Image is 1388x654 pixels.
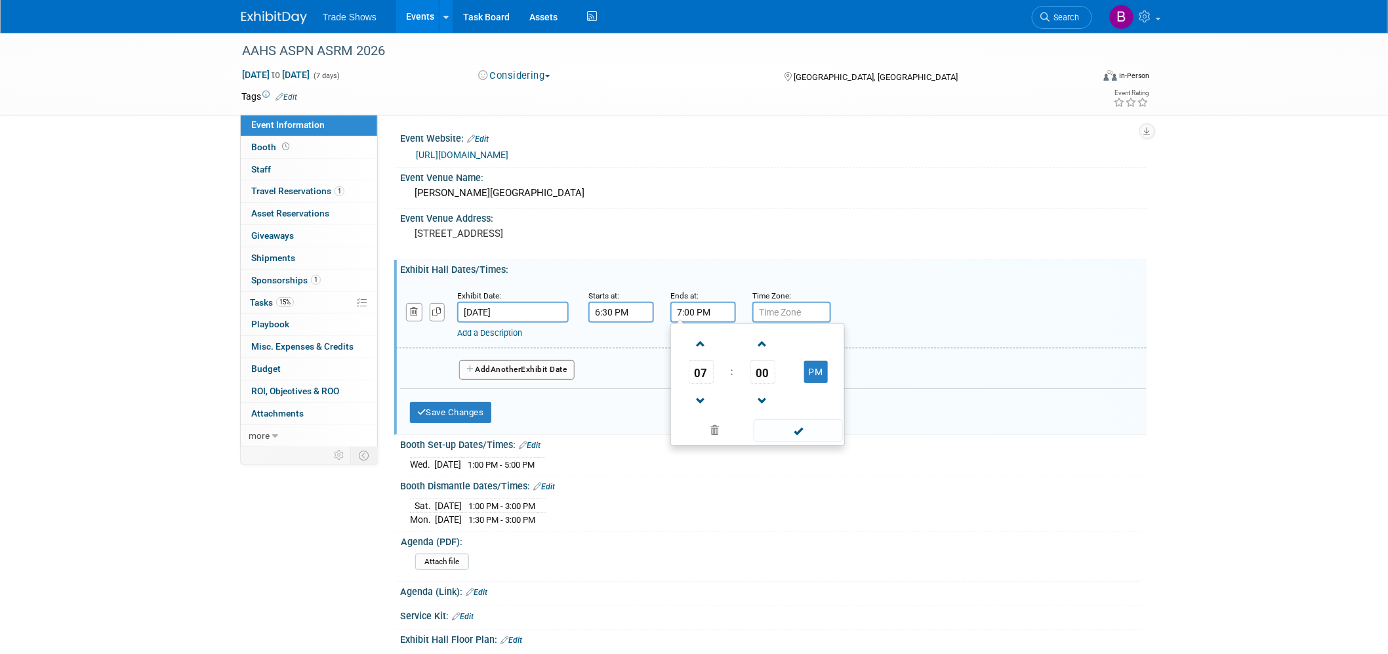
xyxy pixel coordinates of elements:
img: Becca Rensi [1109,5,1134,30]
a: Clear selection [674,422,755,440]
a: Misc. Expenses & Credits [241,336,377,358]
button: Considering [474,69,556,83]
span: Attachments [251,408,304,419]
a: Staff [241,159,377,180]
span: Tasks [250,297,294,308]
span: Booth [251,142,292,152]
span: [GEOGRAPHIC_DATA], [GEOGRAPHIC_DATA] [794,72,958,82]
a: more [241,425,377,447]
div: Agenda (PDF): [401,532,1141,548]
td: [DATE] [435,513,462,527]
div: [PERSON_NAME][GEOGRAPHIC_DATA] [410,183,1137,203]
span: Misc. Expenses & Credits [251,341,354,352]
a: Done [753,422,844,441]
span: 15% [276,297,294,307]
span: 1 [335,186,344,196]
span: 1 [311,275,321,285]
div: Service Kit: [400,606,1147,623]
pre: [STREET_ADDRESS] [415,228,697,239]
a: Event Information [241,114,377,136]
img: ExhibitDay [241,11,307,24]
button: AddAnotherExhibit Date [459,360,575,380]
a: Shipments [241,247,377,269]
span: ROI, Objectives & ROO [251,386,339,396]
span: (7 days) [312,72,340,80]
td: [DATE] [435,499,462,513]
div: Agenda (Link): [400,582,1147,599]
span: Shipments [251,253,295,263]
input: Start Time [588,302,654,323]
span: more [249,430,270,441]
a: Sponsorships1 [241,270,377,291]
div: Event Venue Name: [400,168,1147,184]
td: : [728,360,735,384]
span: [DATE] [DATE] [241,69,310,81]
div: Exhibit Hall Dates/Times: [400,260,1147,276]
td: Sat. [410,499,435,513]
td: Toggle Event Tabs [351,447,378,464]
span: Booth not reserved yet [279,142,292,152]
a: Budget [241,358,377,380]
a: Tasks15% [241,292,377,314]
input: End Time [670,302,736,323]
a: Edit [466,588,487,597]
a: Decrement Minute [750,384,775,417]
div: AAHS ASPN ASRM 2026 [237,39,1072,63]
div: Event Venue Address: [400,209,1147,225]
a: Attachments [241,403,377,424]
small: Exhibit Date: [457,291,501,300]
td: Tags [241,90,297,103]
div: Booth Set-up Dates/Times: [400,435,1147,452]
a: Decrement Hour [689,384,714,417]
span: Another [491,365,521,374]
a: Search [1032,6,1092,29]
span: Sponsorships [251,275,321,285]
input: Date [457,302,569,323]
span: Giveaways [251,230,294,241]
div: Exhibit Hall Floor Plan: [400,630,1147,647]
span: Pick Minute [750,360,775,384]
a: Edit [452,612,474,621]
a: Travel Reservations1 [241,180,377,202]
img: Format-Inperson.png [1104,70,1117,81]
a: Edit [467,134,489,144]
span: Playbook [251,319,289,329]
span: 1:00 PM - 5:00 PM [468,460,535,470]
small: Starts at: [588,291,619,300]
a: Add a Description [457,328,522,338]
span: 1:00 PM - 3:00 PM [468,501,535,511]
a: Increment Minute [750,327,775,360]
a: Increment Hour [689,327,714,360]
div: Event Website: [400,129,1147,146]
a: [URL][DOMAIN_NAME] [416,150,508,160]
a: Giveaways [241,225,377,247]
div: Event Format [1015,68,1150,88]
input: Time Zone [752,302,831,323]
a: Edit [500,636,522,645]
a: Playbook [241,314,377,335]
div: In-Person [1119,71,1150,81]
td: [DATE] [434,457,461,471]
small: Time Zone: [752,291,791,300]
span: to [270,70,282,80]
span: Travel Reservations [251,186,344,196]
a: Edit [276,92,297,102]
a: Asset Reservations [241,203,377,224]
span: 1:30 PM - 3:00 PM [468,515,535,525]
a: ROI, Objectives & ROO [241,380,377,402]
button: Save Changes [410,402,491,423]
div: Event Rating [1114,90,1149,96]
a: Edit [519,441,541,450]
span: Search [1050,12,1080,22]
span: Staff [251,164,271,174]
a: Edit [533,482,555,491]
span: Asset Reservations [251,208,329,218]
span: Budget [251,363,281,374]
td: Mon. [410,513,435,527]
td: Wed. [410,457,434,471]
span: Pick Hour [689,360,714,384]
span: Event Information [251,119,325,130]
a: Booth [241,136,377,158]
span: Trade Shows [323,12,377,22]
div: Booth Dismantle Dates/Times: [400,476,1147,493]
